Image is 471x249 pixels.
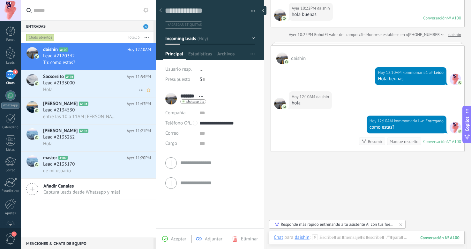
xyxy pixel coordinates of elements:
span: [PERSON_NAME] [43,101,78,107]
div: $ [200,75,255,85]
div: № A100 [447,139,461,144]
div: hola buenas [292,11,330,18]
span: ... [200,66,204,72]
div: Listas [1,148,20,152]
img: icon [34,162,39,167]
span: de mi usuario [43,168,71,174]
div: Usuario resp. [165,64,195,75]
span: kommomaria1 (Oficina de Venta) [394,118,420,124]
span: Lead #2133262 [43,134,75,140]
div: daishin [295,234,309,240]
div: Ayer 10:22PM [292,5,317,11]
div: 100 [420,235,460,240]
span: Lead #2120342 [43,53,75,59]
span: master [43,155,57,161]
button: Teléfono Oficina [165,118,195,128]
div: Entradas [21,20,153,32]
div: Chats abiertos [26,34,55,41]
div: Responde más rápido entrenando a tu asistente AI con tus fuentes de datos [281,222,394,227]
span: daishin [316,94,329,100]
span: para [284,234,293,241]
div: Hoy 12:10AM [378,69,402,76]
div: Conversación [423,139,447,144]
span: whatsapp lite [186,100,204,103]
div: hola [292,100,329,106]
div: WhatsApp [1,103,19,109]
span: Usuario resp. [165,66,192,72]
span: Eliminar [241,236,258,242]
div: Calendario [1,125,20,130]
span: 1 [11,231,17,237]
span: Sacsorsito [43,74,64,80]
span: Ayer 11:54PM [127,74,151,80]
span: daishin [276,53,288,64]
span: Robot [314,32,325,37]
span: Teléfono Oficina [165,120,198,126]
span: entre las 10 a 11AM [PERSON_NAME] las fichas de referido [43,114,116,120]
div: Resumir [368,139,382,145]
div: Estadísticas [1,189,20,193]
span: El valor del campo «Teléfono» [325,32,378,38]
div: Total: 5 [125,34,140,41]
span: Ayer 11:43PM [127,101,151,107]
div: Ayer 10:22PM [289,32,314,38]
span: [PERSON_NAME] [43,128,78,134]
span: Cargo [165,141,177,146]
div: Hola beunas [378,76,444,82]
span: daishin [274,9,286,21]
span: Archivos [217,51,235,60]
span: se establece en «[PHONE_NUMBER]» [378,32,443,38]
img: icon [34,54,39,59]
span: 4 [13,69,18,75]
span: daishin [43,46,58,53]
img: icon [34,108,39,113]
div: № A100 [447,15,461,21]
img: com.amocrm.amocrmwa.svg [282,16,287,21]
div: Panel [1,38,20,42]
span: kommomaria1 (Oficina de Venta) [402,69,428,76]
div: Ocultar [260,6,266,15]
img: com.amocrm.amocrmwa.svg [458,81,462,85]
span: daishin [274,98,286,109]
span: Tú: como estas? [43,60,75,66]
div: Marque resuelto [390,139,418,145]
div: Ajustes [1,211,20,216]
div: Hoy 12:10AM [292,94,316,100]
span: A101 [65,75,74,79]
span: Hola [43,87,53,93]
a: avataricon[PERSON_NAME]A104Ayer 11:43PMLead #2134530entre las 10 a 11AM [PERSON_NAME] las fichas ... [21,97,156,124]
div: Presupuesto [165,75,195,85]
div: Leads [1,61,20,65]
span: A100 [59,47,68,52]
div: Correo [1,168,20,173]
div: Cargo [165,139,195,149]
span: Leído [434,69,444,76]
span: daishin [291,55,306,61]
span: Ayer 11:21PM [127,128,151,134]
a: avatariconSacsorsitoA101Ayer 11:54PMLead #2133000Hola [21,70,156,97]
span: : [310,234,310,241]
span: kommomaria1 [450,122,461,133]
div: Hoy 12:10AM [370,118,394,124]
div: Conversación [423,15,447,21]
span: Presupuesto [165,76,190,82]
span: #agregar etiquetas [168,23,202,27]
span: A103 [79,129,88,133]
span: 4 [143,24,148,29]
a: avataricon[PERSON_NAME]A103Ayer 11:21PMLead #2133262Hola [21,124,156,151]
span: Captura leads desde Whatsapp y más! [43,189,120,195]
div: Compañía [165,108,195,118]
img: com.amocrm.amocrmwa.svg [284,60,289,64]
span: daishin [317,5,330,11]
div: Chats [1,81,20,85]
span: Lead #2134530 [43,107,75,113]
span: Adjuntar [205,236,222,242]
img: icon [34,135,39,140]
span: Lead #2133170 [43,161,75,167]
span: Entregado [425,118,444,124]
span: Añadir Canales [43,183,120,189]
div: como estas? [370,124,444,131]
span: Copilot [464,117,470,132]
a: daishin [448,32,461,38]
a: avatariconmasterA102Ayer 11:20PMLead #2133170de mi usuario [21,152,156,178]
